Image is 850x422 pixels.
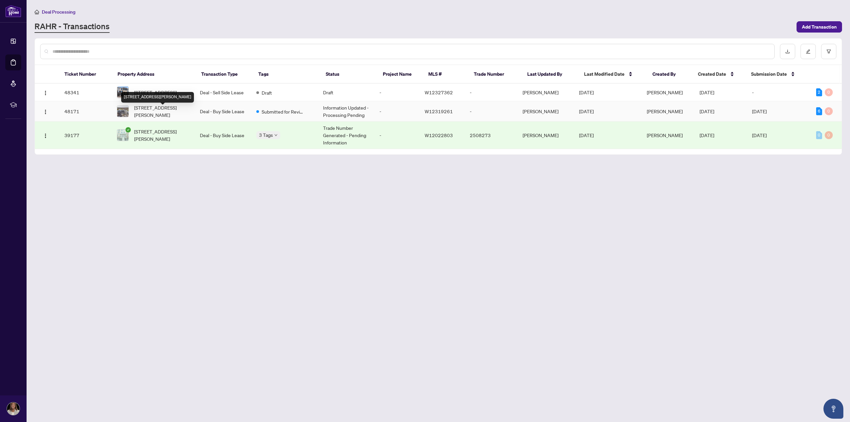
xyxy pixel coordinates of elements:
td: 48341 [59,84,112,101]
td: - [374,122,419,149]
button: edit [801,44,816,59]
td: [DATE] [747,101,811,122]
span: [PERSON_NAME] [647,89,683,95]
td: 48171 [59,101,112,122]
span: Submitted for Review [262,108,305,115]
div: 0 [825,88,833,96]
button: Open asap [823,399,843,419]
span: [DATE] [579,132,594,138]
td: Deal - Buy Side Lease [195,101,251,122]
td: Information Updated - Processing Pending [318,101,374,122]
span: down [274,133,278,137]
div: 0 [825,107,833,115]
th: Tags [253,65,321,84]
div: 0 [816,131,822,139]
img: Profile Icon [7,402,20,415]
span: edit [806,49,810,54]
th: Ticket Number [59,65,112,84]
span: [STREET_ADDRESS][PERSON_NAME] [134,104,189,119]
span: [PERSON_NAME] [647,108,683,114]
td: [PERSON_NAME] [517,101,574,122]
div: 6 [816,107,822,115]
img: Logo [43,109,48,115]
th: Project Name [378,65,423,84]
button: Add Transaction [797,21,842,33]
th: Last Modified Date [579,65,647,84]
span: Add Transaction [802,22,837,32]
span: check-circle [126,127,131,132]
span: [DATE] [579,89,594,95]
th: Trade Number [468,65,522,84]
img: Logo [43,133,48,138]
img: thumbnail-img [117,129,128,141]
div: 2 [816,88,822,96]
span: W12022803 [425,132,453,138]
th: Submission Date [746,65,810,84]
button: Logo [40,130,51,140]
span: [PERSON_NAME] [647,132,683,138]
span: Submission Date [751,70,787,78]
th: Property Address [112,65,196,84]
span: W12327362 [425,89,453,95]
img: Logo [43,90,48,96]
td: Trade Number Generated - Pending Information [318,122,374,149]
td: Deal - Buy Side Lease [195,122,251,149]
td: - [465,101,517,122]
td: [PERSON_NAME] [517,84,574,101]
td: Deal - Sell Side Lease [195,84,251,101]
span: Last Modified Date [584,70,625,78]
td: [PERSON_NAME] [517,122,574,149]
span: 3 Tags [259,131,273,139]
th: MLS # [423,65,468,84]
th: Created By [647,65,693,84]
td: - [747,84,811,101]
span: home [35,10,39,14]
span: filter [826,49,831,54]
th: Status [320,65,378,84]
img: thumbnail-img [117,106,128,117]
span: download [785,49,790,54]
div: 0 [825,131,833,139]
td: - [374,84,419,101]
button: download [780,44,795,59]
span: [DATE] [579,108,594,114]
div: [STREET_ADDRESS][PERSON_NAME] [121,92,194,103]
button: filter [821,44,836,59]
img: thumbnail-img [117,87,128,98]
td: - [374,101,419,122]
span: [DATE] [700,89,714,95]
th: Created Date [693,65,746,84]
span: Draft [262,89,272,96]
a: RAHR - Transactions [35,21,110,33]
span: [DATE] [700,108,714,114]
span: Deal Processing [42,9,75,15]
span: W12319261 [425,108,453,114]
img: logo [5,5,21,17]
td: 2508273 [465,122,517,149]
span: [STREET_ADDRESS][PERSON_NAME] [134,128,189,142]
button: Logo [40,106,51,117]
td: - [465,84,517,101]
button: Logo [40,87,51,98]
td: [DATE] [747,122,811,149]
span: [STREET_ADDRESS] [134,89,177,96]
span: [DATE] [700,132,714,138]
td: 39177 [59,122,112,149]
td: Draft [318,84,374,101]
th: Transaction Type [196,65,253,84]
span: Created Date [698,70,726,78]
th: Last Updated By [522,65,579,84]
